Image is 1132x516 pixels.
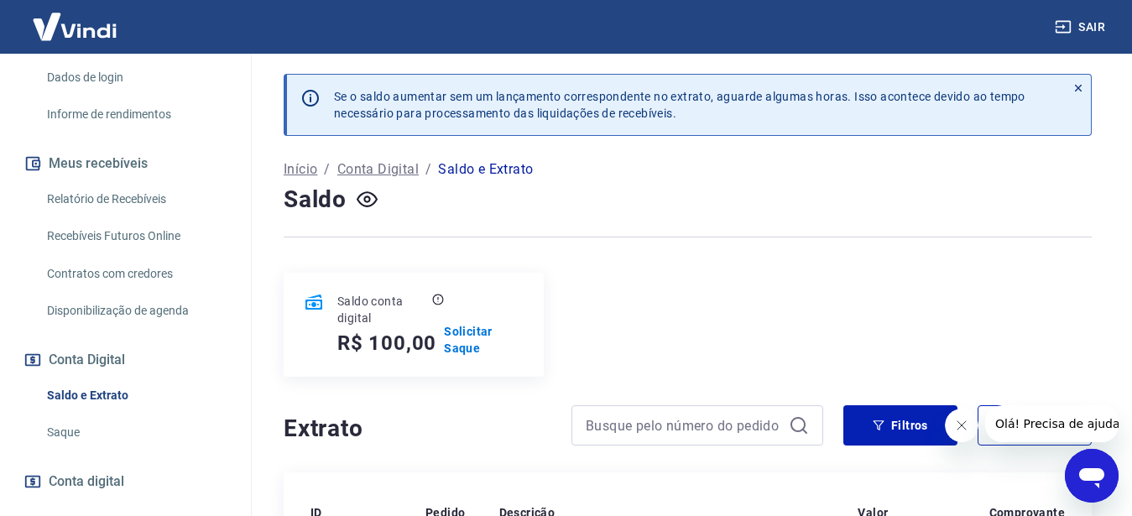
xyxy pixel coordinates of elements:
[324,159,330,180] p: /
[20,463,231,500] a: Conta digital
[444,323,524,357] a: Solicitar Saque
[40,182,231,216] a: Relatório de Recebíveis
[1065,449,1119,503] iframe: Botão para abrir a janela de mensagens
[40,257,231,291] a: Contratos com credores
[1051,12,1112,43] button: Sair
[334,88,1025,122] p: Se o saldo aumentar sem um lançamento correspondente no extrato, aguarde algumas horas. Isso acon...
[284,159,317,180] a: Início
[20,145,231,182] button: Meus recebíveis
[284,412,551,446] h4: Extrato
[337,159,419,180] a: Conta Digital
[40,415,231,450] a: Saque
[40,97,231,132] a: Informe de rendimentos
[284,183,347,216] h4: Saldo
[40,60,231,95] a: Dados de login
[438,159,533,180] p: Saldo e Extrato
[337,293,429,326] p: Saldo conta digital
[945,409,978,442] iframe: Fechar mensagem
[40,294,231,328] a: Disponibilização de agenda
[49,470,124,493] span: Conta digital
[985,405,1119,442] iframe: Mensagem da empresa
[843,405,957,446] button: Filtros
[40,219,231,253] a: Recebíveis Futuros Online
[425,159,431,180] p: /
[20,341,231,378] button: Conta Digital
[337,330,436,357] h5: R$ 100,00
[586,413,782,438] input: Busque pelo número do pedido
[20,1,129,52] img: Vindi
[40,378,231,413] a: Saldo e Extrato
[10,12,141,25] span: Olá! Precisa de ajuda?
